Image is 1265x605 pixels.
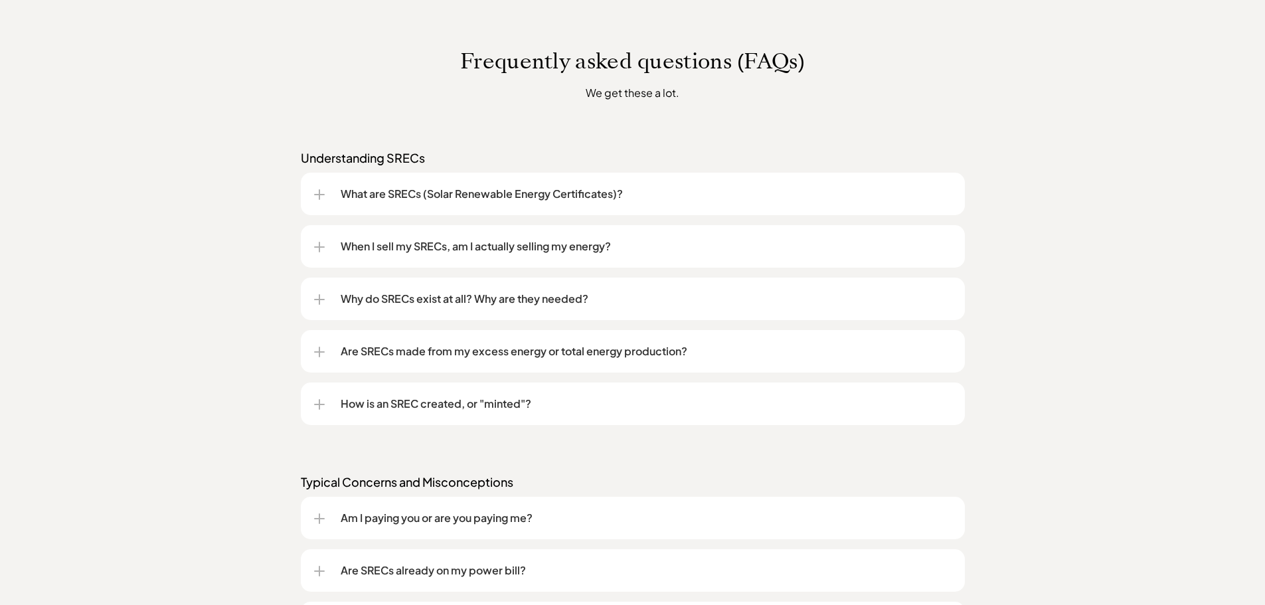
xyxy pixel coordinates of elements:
[301,150,965,166] p: Understanding SRECs
[254,48,1011,74] p: Frequently asked questions (FAQs)
[341,238,952,254] p: When I sell my SRECs, am I actually selling my energy?
[301,474,965,490] p: Typical Concerns and Misconceptions
[341,562,952,578] p: Are SRECs already on my power bill?
[341,343,952,359] p: Are SRECs made from my excess energy or total energy production?
[341,510,952,526] p: Am I paying you or are you paying me?
[386,84,879,101] p: We get these a lot.
[341,186,952,202] p: What are SRECs (Solar Renewable Energy Certificates)?
[341,291,952,307] p: Why do SRECs exist at all? Why are they needed?
[341,396,952,412] p: How is an SREC created, or "minted"?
